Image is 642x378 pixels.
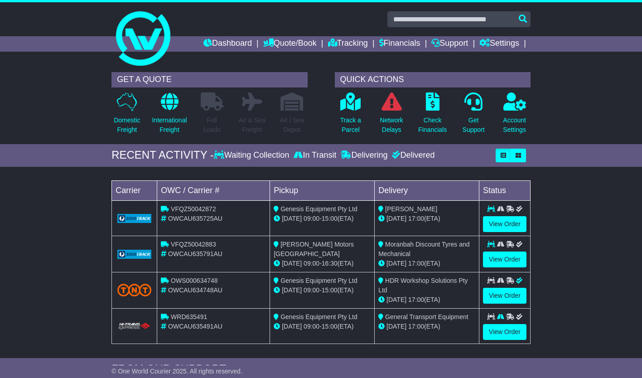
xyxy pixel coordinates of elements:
span: 09:00 [304,215,319,222]
span: OWS000634748 [171,277,218,284]
a: View Order [483,252,526,267]
div: - (ETA) [274,259,371,268]
span: [PERSON_NAME] Motors [GEOGRAPHIC_DATA] [274,241,354,257]
span: Moranbah Discount Tyres and Mechanical [378,241,469,257]
span: Genesis Equipment Pty Ltd [280,205,357,213]
p: Get Support [463,116,485,135]
td: Pickup [270,180,375,200]
div: RECENT ACTIVITY - [111,149,214,162]
a: AccountSettings [502,92,526,140]
span: 15:00 [322,286,338,294]
span: WRD635491 [171,313,207,320]
span: OWCAU635491AU [168,323,222,330]
span: Genesis Equipment Pty Ltd [280,277,357,284]
p: Network Delays [380,116,403,135]
p: Full Loads [201,116,223,135]
span: [DATE] [386,260,406,267]
span: 17:00 [408,260,424,267]
span: 15:00 [322,323,338,330]
div: GET A QUOTE [111,72,307,87]
span: VFQZ50042883 [171,241,216,248]
div: (ETA) [378,322,475,331]
a: CheckFinancials [418,92,447,140]
p: Account Settings [503,116,526,135]
div: (ETA) [378,214,475,223]
div: (ETA) [378,295,475,305]
a: InternationalFreight [151,92,187,140]
img: HiTrans.png [117,322,151,331]
span: 15:00 [322,215,338,222]
span: 09:00 [304,323,319,330]
div: - (ETA) [274,214,371,223]
div: (ETA) [378,259,475,268]
div: Delivered [390,150,434,160]
img: GetCarrierServiceLogo [117,214,151,223]
span: 09:00 [304,286,319,294]
div: QUICK ACTIONS [335,72,531,87]
td: Delivery [375,180,479,200]
div: FROM OUR SUPPORT [111,363,531,376]
a: Financials [379,36,420,52]
td: Status [479,180,531,200]
p: International Freight [152,116,187,135]
span: [DATE] [386,323,406,330]
span: [PERSON_NAME] [385,205,437,213]
p: Air / Sea Depot [280,116,304,135]
div: - (ETA) [274,286,371,295]
a: Dashboard [203,36,252,52]
p: Air & Sea Freight [238,116,265,135]
span: VFQZ50042872 [171,205,216,213]
p: Check Financials [418,116,447,135]
a: Quote/Book [263,36,317,52]
span: 09:00 [304,260,319,267]
td: Carrier [112,180,157,200]
span: 16:30 [322,260,338,267]
a: Settings [479,36,519,52]
div: - (ETA) [274,322,371,331]
p: Track a Parcel [340,116,361,135]
span: © One World Courier 2025. All rights reserved. [111,368,242,375]
span: OWCAU635791AU [168,250,222,257]
span: 17:00 [408,215,424,222]
span: [DATE] [282,215,302,222]
a: GetSupport [462,92,485,140]
div: Waiting Collection [214,150,291,160]
span: [DATE] [282,323,302,330]
a: Support [431,36,468,52]
a: DomesticFreight [113,92,140,140]
span: [DATE] [282,260,302,267]
div: Delivering [338,150,390,160]
a: View Order [483,324,526,340]
div: In Transit [291,150,338,160]
a: Track aParcel [340,92,362,140]
a: View Order [483,216,526,232]
span: OWCAU635725AU [168,215,222,222]
span: 17:00 [408,296,424,303]
a: View Order [483,288,526,304]
p: Domestic Freight [114,116,140,135]
span: Genesis Equipment Pty Ltd [280,313,357,320]
span: [DATE] [386,215,406,222]
a: Tracking [328,36,368,52]
span: 17:00 [408,323,424,330]
a: NetworkDelays [380,92,404,140]
img: GetCarrierServiceLogo [117,250,151,259]
span: OWCAU634748AU [168,286,222,294]
span: [DATE] [282,286,302,294]
span: [DATE] [386,296,406,303]
span: General Transport Equipment [385,313,468,320]
span: HDR Workshop Solutions Pty Ltd [378,277,468,294]
img: TNT_Domestic.png [117,284,151,296]
td: OWC / Carrier # [157,180,270,200]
